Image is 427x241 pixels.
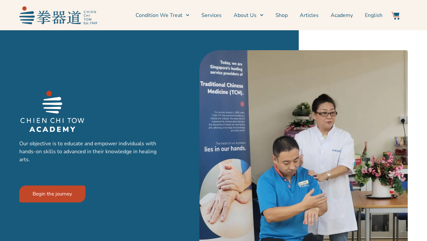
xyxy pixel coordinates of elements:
a: Articles [300,7,319,24]
p: Our objective is to educate and empower individuals with hands-on skills to advanced in their kno... [19,140,163,164]
a: About Us [234,7,264,24]
img: Website Icon-03 [391,12,399,20]
a: English [365,7,382,24]
a: Condition We Treat [136,7,189,24]
a: Shop [275,7,288,24]
nav: Menu [100,7,383,24]
a: Academy [331,7,353,24]
a: Services [201,7,222,24]
span: English [365,11,382,19]
span: Begin the journey [33,191,72,196]
a: Begin the journey [19,185,85,202]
